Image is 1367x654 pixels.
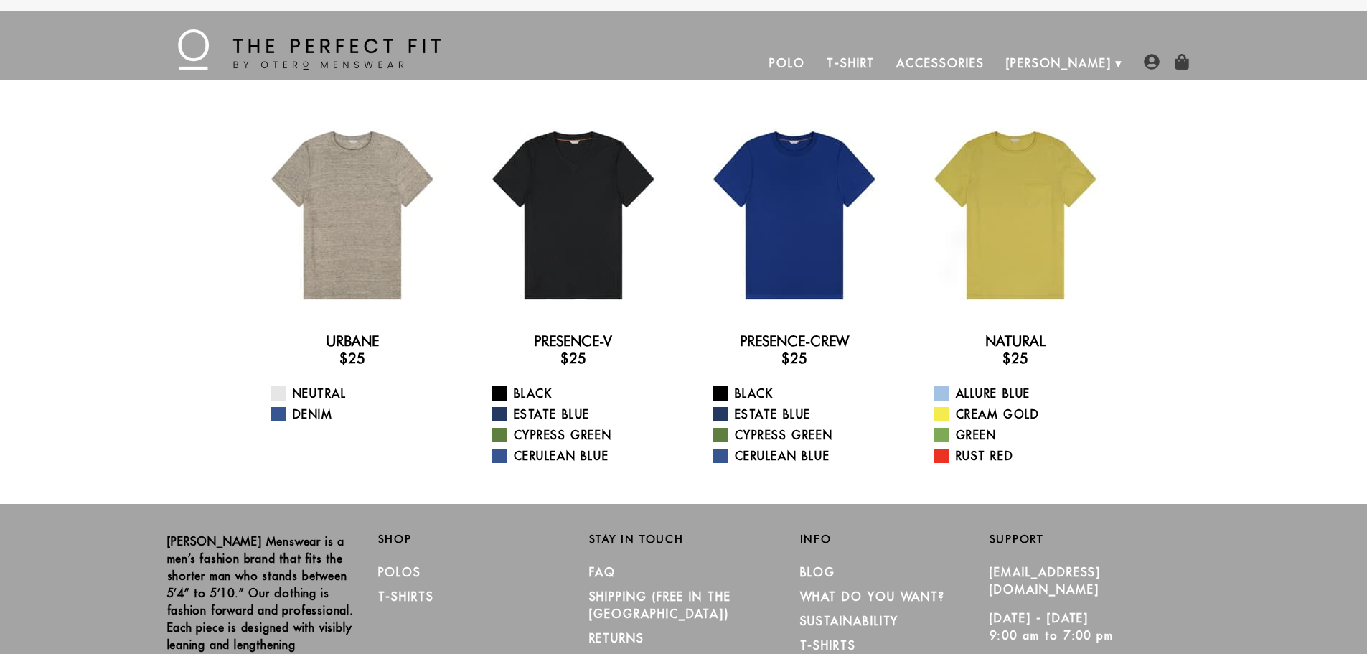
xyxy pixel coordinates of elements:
[990,609,1179,644] p: [DATE] - [DATE] 9:00 am to 7:00 pm
[800,614,899,628] a: Sustainability
[378,565,422,579] a: Polos
[589,589,731,621] a: SHIPPING (Free in the [GEOGRAPHIC_DATA])
[378,533,568,546] h2: Shop
[713,406,893,423] a: Estate Blue
[1144,54,1160,70] img: user-account-icon.png
[800,565,836,579] a: Blog
[589,631,644,645] a: RETURNS
[713,426,893,444] a: Cypress Green
[740,332,849,350] a: Presence-Crew
[492,406,672,423] a: Estate Blue
[816,46,886,80] a: T-Shirt
[492,447,672,464] a: Cerulean Blue
[178,29,441,70] img: The Perfect Fit - by Otero Menswear - Logo
[492,385,672,402] a: Black
[326,332,379,350] a: Urbane
[800,533,990,546] h2: Info
[990,565,1101,597] a: [EMAIL_ADDRESS][DOMAIN_NAME]
[589,533,779,546] h2: Stay in Touch
[474,350,672,367] h3: $25
[990,533,1201,546] h2: Support
[916,350,1114,367] h3: $25
[934,406,1114,423] a: Cream Gold
[934,426,1114,444] a: Green
[492,426,672,444] a: Cypress Green
[934,385,1114,402] a: Allure Blue
[800,638,856,653] a: T-Shirts
[253,350,451,367] h3: $25
[800,589,946,604] a: What Do You Want?
[271,406,451,423] a: Denim
[1174,54,1190,70] img: shopping-bag-icon.png
[695,350,893,367] h3: $25
[271,385,451,402] a: Neutral
[378,589,434,604] a: T-Shirts
[534,332,612,350] a: Presence-V
[934,447,1114,464] a: Rust Red
[589,565,616,579] a: FAQ
[713,447,893,464] a: Cerulean Blue
[886,46,995,80] a: Accessories
[713,385,893,402] a: Black
[985,332,1046,350] a: Natural
[758,46,816,80] a: Polo
[995,46,1122,80] a: [PERSON_NAME]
